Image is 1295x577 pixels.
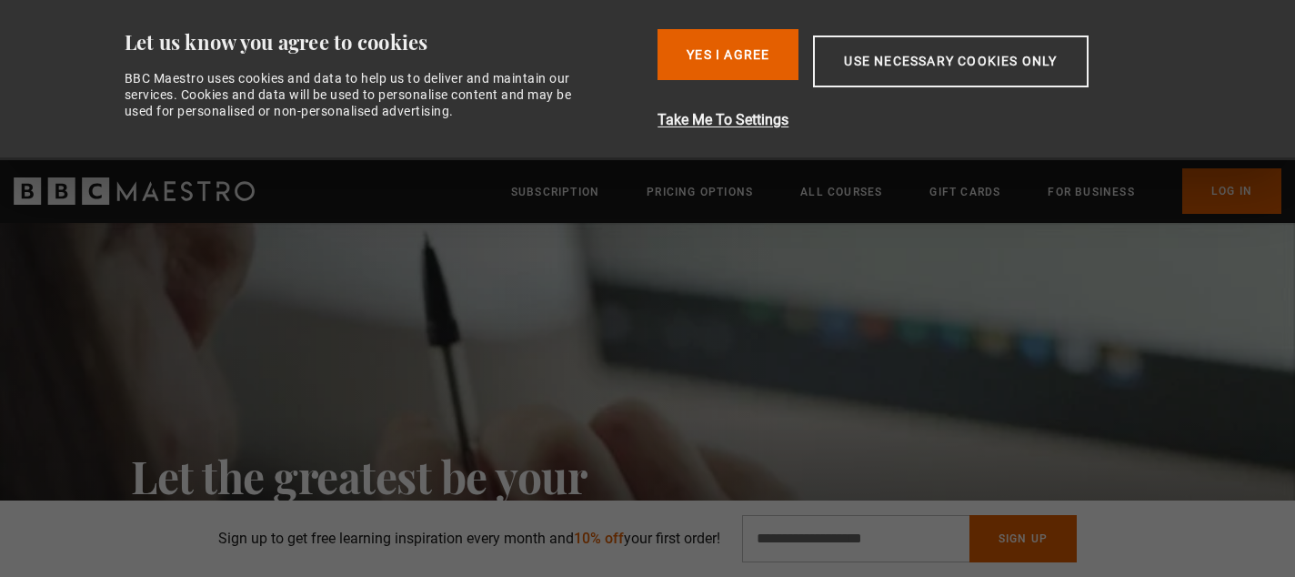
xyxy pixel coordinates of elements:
[125,70,592,120] div: BBC Maestro uses cookies and data to help us to deliver and maintain our services. Cookies and da...
[218,528,720,550] p: Sign up to get free learning inspiration every month and your first order!
[929,183,1000,201] a: Gift Cards
[658,29,798,80] button: Yes I Agree
[1048,183,1134,201] a: For business
[969,515,1077,562] button: Sign Up
[511,168,1281,214] nav: Primary
[511,183,599,201] a: Subscription
[1182,168,1281,214] a: Log In
[125,29,644,56] div: Let us know you agree to cookies
[813,35,1088,87] button: Use necessary cookies only
[131,450,668,552] h2: Let the greatest be your teacher
[658,109,1184,131] button: Take Me To Settings
[574,530,624,547] span: 10% off
[14,177,255,205] svg: BBC Maestro
[800,183,882,201] a: All Courses
[647,183,753,201] a: Pricing Options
